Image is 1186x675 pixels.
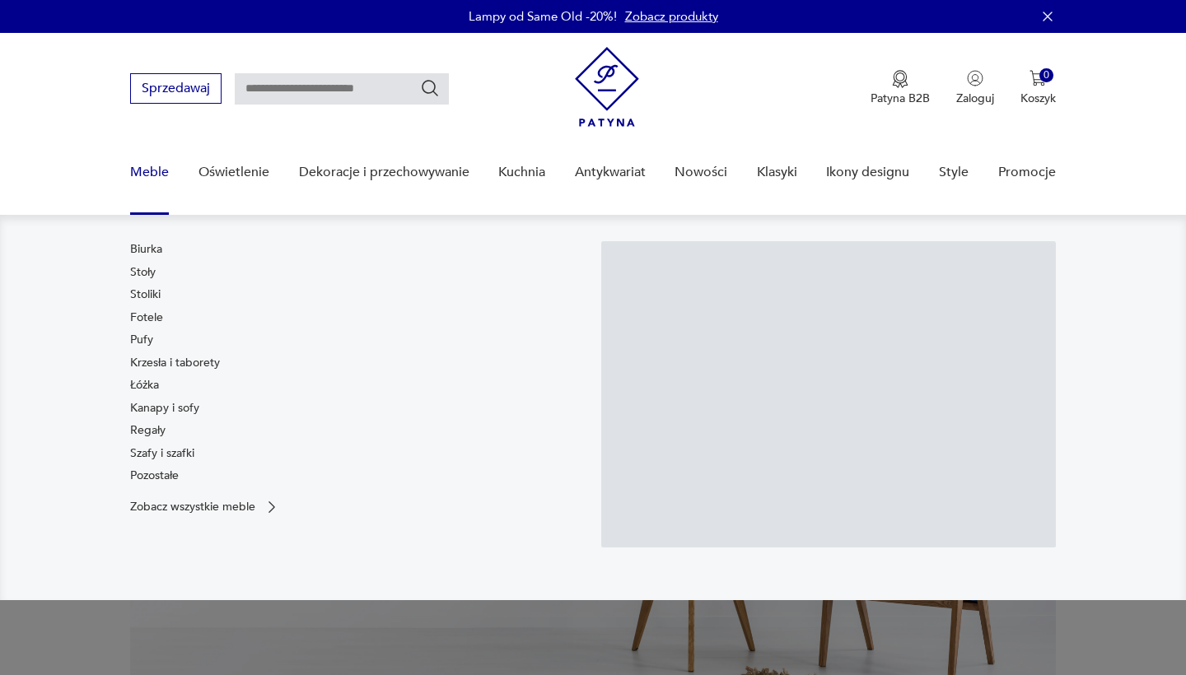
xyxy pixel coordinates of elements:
[130,332,153,348] a: Pufy
[130,501,255,512] p: Zobacz wszystkie meble
[575,141,646,204] a: Antykwariat
[130,310,163,326] a: Fotele
[130,84,222,95] a: Sprzedawaj
[130,286,161,303] a: Stoliki
[871,91,930,106] p: Patyna B2B
[625,8,718,25] a: Zobacz produkty
[130,73,222,104] button: Sprzedawaj
[871,70,930,106] button: Patyna B2B
[130,468,179,484] a: Pozostałe
[956,91,994,106] p: Zaloguj
[130,377,159,393] a: Łóżka
[1039,68,1053,82] div: 0
[998,141,1056,204] a: Promocje
[1030,70,1046,86] img: Ikona koszyka
[757,141,797,204] a: Klasyki
[130,499,280,515] a: Zobacz wszystkie meble
[871,70,930,106] a: Ikona medaluPatyna B2B
[130,141,169,204] a: Meble
[469,8,617,25] p: Lampy od Same Old -20%!
[198,141,269,204] a: Oświetlenie
[130,400,199,417] a: Kanapy i sofy
[892,70,908,88] img: Ikona medalu
[1020,91,1056,106] p: Koszyk
[299,141,469,204] a: Dekoracje i przechowywanie
[498,141,545,204] a: Kuchnia
[1020,70,1056,106] button: 0Koszyk
[575,47,639,127] img: Patyna - sklep z meblami i dekoracjami vintage
[967,70,983,86] img: Ikonka użytkownika
[939,141,969,204] a: Style
[130,241,162,258] a: Biurka
[826,141,909,204] a: Ikony designu
[130,422,166,439] a: Regały
[420,78,440,98] button: Szukaj
[956,70,994,106] button: Zaloguj
[130,445,194,462] a: Szafy i szafki
[130,355,220,371] a: Krzesła i taborety
[130,264,156,281] a: Stoły
[675,141,727,204] a: Nowości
